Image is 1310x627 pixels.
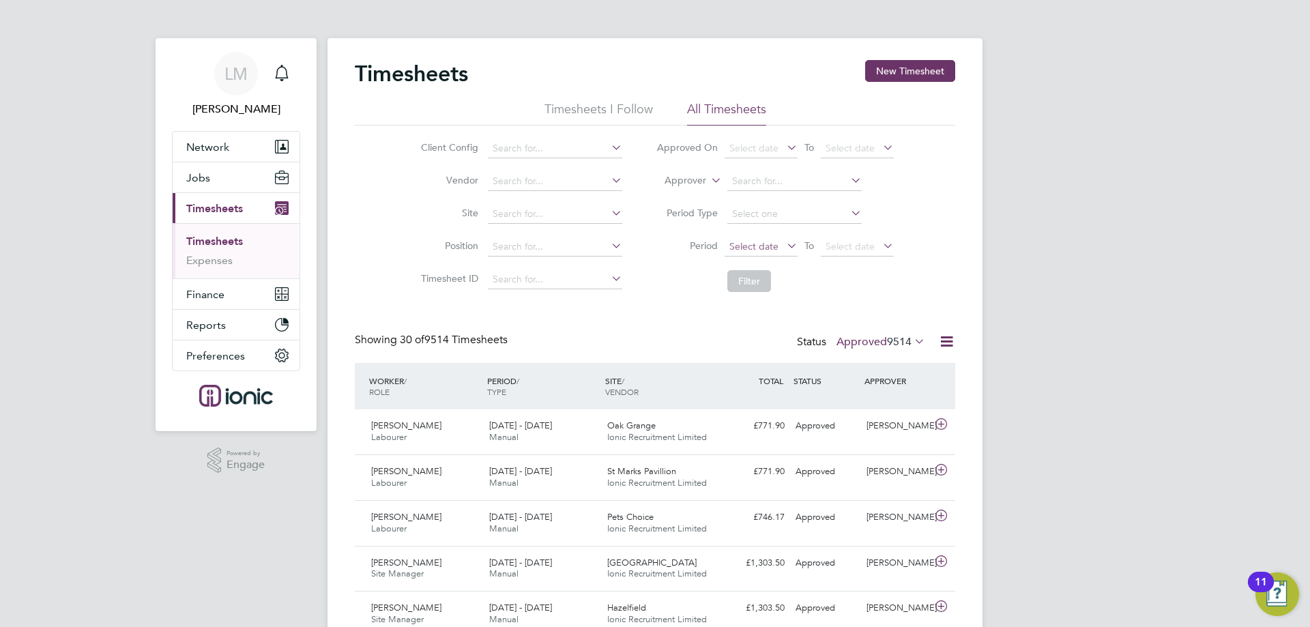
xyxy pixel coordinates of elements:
[417,272,478,285] label: Timesheet ID
[727,172,862,191] input: Search for...
[371,557,441,568] span: [PERSON_NAME]
[371,613,424,625] span: Site Manager
[687,101,766,126] li: All Timesheets
[489,523,519,534] span: Manual
[173,193,300,223] button: Timesheets
[656,239,718,252] label: Period
[484,368,602,404] div: PERIOD
[488,139,622,158] input: Search for...
[1255,572,1299,616] button: Open Resource Center, 11 new notifications
[488,237,622,257] input: Search for...
[371,431,407,443] span: Labourer
[489,557,552,568] span: [DATE] - [DATE]
[727,205,862,224] input: Select one
[544,101,653,126] li: Timesheets I Follow
[224,65,248,83] span: LM
[607,431,707,443] span: Ionic Recruitment Limited
[156,38,317,431] nav: Main navigation
[607,511,654,523] span: Pets Choice
[172,385,300,407] a: Go to home page
[488,172,622,191] input: Search for...
[861,552,932,574] div: [PERSON_NAME]
[719,415,790,437] div: £771.90
[173,223,300,278] div: Timesheets
[865,60,955,82] button: New Timesheet
[487,386,506,397] span: TYPE
[727,270,771,292] button: Filter
[729,240,778,252] span: Select date
[186,235,243,248] a: Timesheets
[656,141,718,154] label: Approved On
[186,349,245,362] span: Preferences
[729,142,778,154] span: Select date
[607,523,707,534] span: Ionic Recruitment Limited
[371,511,441,523] span: [PERSON_NAME]
[656,207,718,219] label: Period Type
[227,459,265,471] span: Engage
[488,270,622,289] input: Search for...
[607,557,697,568] span: [GEOGRAPHIC_DATA]
[417,141,478,154] label: Client Config
[790,368,861,393] div: STATUS
[719,506,790,529] div: £746.17
[371,523,407,534] span: Labourer
[400,333,508,347] span: 9514 Timesheets
[861,506,932,529] div: [PERSON_NAME]
[404,375,407,386] span: /
[369,386,390,397] span: ROLE
[861,597,932,619] div: [PERSON_NAME]
[607,477,707,489] span: Ionic Recruitment Limited
[719,552,790,574] div: £1,303.50
[371,568,424,579] span: Site Manager
[887,335,912,349] span: 9514
[607,465,676,477] span: St Marks Pavillion
[489,420,552,431] span: [DATE] - [DATE]
[607,602,646,613] span: Hazelfield
[355,333,510,347] div: Showing
[645,174,706,188] label: Approver
[186,171,210,184] span: Jobs
[186,141,229,154] span: Network
[826,142,875,154] span: Select date
[836,335,925,349] label: Approved
[488,205,622,224] input: Search for...
[489,511,552,523] span: [DATE] - [DATE]
[489,431,519,443] span: Manual
[1255,582,1267,600] div: 11
[489,568,519,579] span: Manual
[790,552,861,574] div: Approved
[186,319,226,332] span: Reports
[861,368,932,393] div: APPROVER
[826,240,875,252] span: Select date
[790,461,861,483] div: Approved
[790,506,861,529] div: Approved
[607,613,707,625] span: Ionic Recruitment Limited
[366,368,484,404] div: WORKER
[417,239,478,252] label: Position
[790,415,861,437] div: Approved
[797,333,928,352] div: Status
[489,465,552,477] span: [DATE] - [DATE]
[186,202,243,215] span: Timesheets
[622,375,624,386] span: /
[861,415,932,437] div: [PERSON_NAME]
[719,461,790,483] div: £771.90
[607,420,656,431] span: Oak Grange
[400,333,424,347] span: 30 of
[173,310,300,340] button: Reports
[355,60,468,87] h2: Timesheets
[861,461,932,483] div: [PERSON_NAME]
[489,613,519,625] span: Manual
[800,237,818,254] span: To
[172,52,300,117] a: LM[PERSON_NAME]
[602,368,720,404] div: SITE
[173,340,300,370] button: Preferences
[790,597,861,619] div: Approved
[605,386,639,397] span: VENDOR
[199,385,273,407] img: ionic-logo-retina.png
[719,597,790,619] div: £1,303.50
[172,101,300,117] span: Laura Moody
[371,602,441,613] span: [PERSON_NAME]
[489,602,552,613] span: [DATE] - [DATE]
[417,174,478,186] label: Vendor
